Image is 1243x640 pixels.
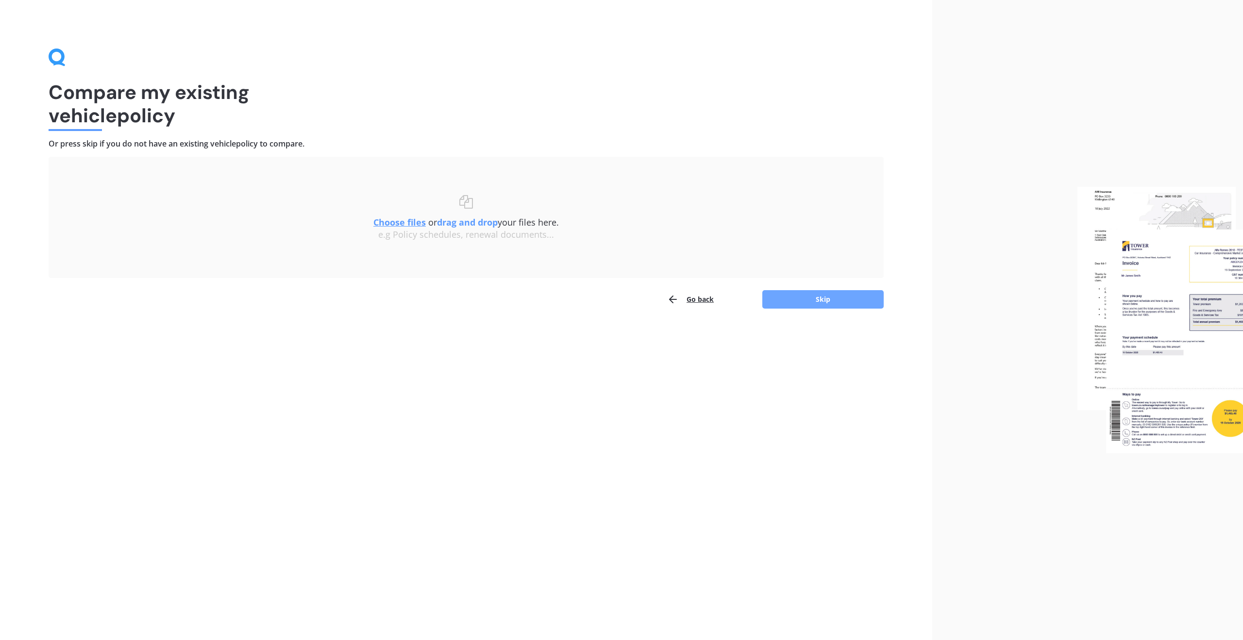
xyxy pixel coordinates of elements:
[49,81,884,127] h1: Compare my existing vehicle policy
[49,139,884,149] h4: Or press skip if you do not have an existing vehicle policy to compare.
[373,216,426,228] u: Choose files
[762,290,884,309] button: Skip
[1077,187,1243,454] img: files.webp
[667,290,714,309] button: Go back
[68,230,864,240] div: e.g Policy schedules, renewal documents...
[373,216,559,228] span: or your files here.
[437,216,498,228] b: drag and drop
